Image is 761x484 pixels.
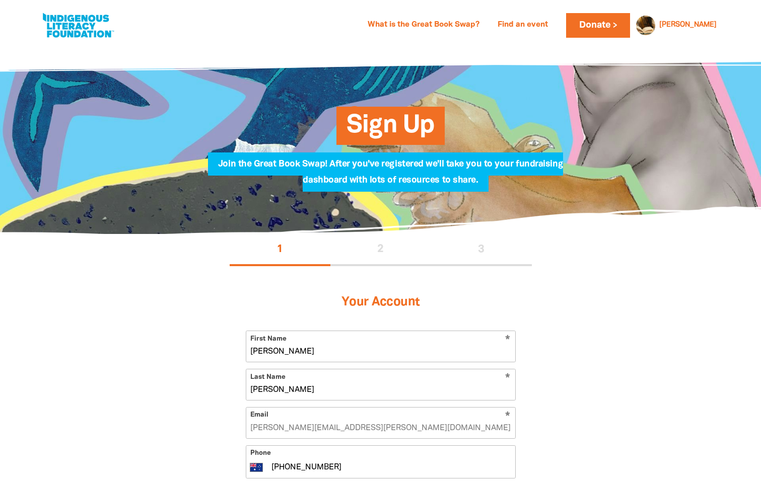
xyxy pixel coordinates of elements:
a: What is the Great Book Swap? [362,17,486,33]
span: Sign Up [347,114,434,145]
h3: Your Account [246,282,516,322]
a: Donate [566,13,630,38]
button: Stage 1 [230,234,330,266]
span: Join the Great Book Swap! After you've registered we'll take you to your fundraising dashboard wi... [218,160,563,192]
a: Find an event [492,17,554,33]
a: [PERSON_NAME] [659,22,717,29]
